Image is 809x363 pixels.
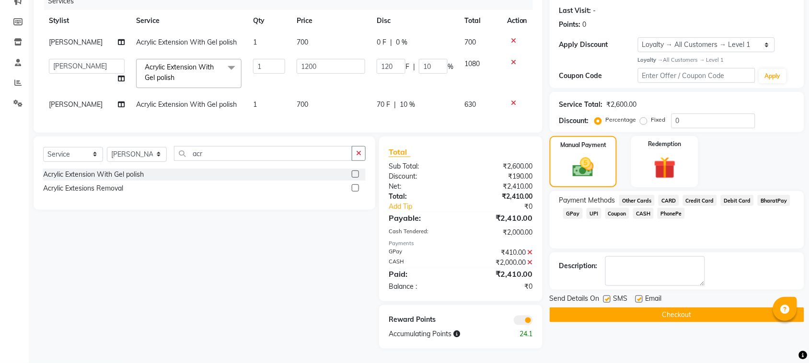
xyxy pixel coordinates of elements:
span: [PERSON_NAME] [49,100,103,109]
span: | [394,100,396,110]
span: 700 [297,100,308,109]
label: Redemption [648,140,682,148]
span: 70 F [377,100,390,110]
div: Service Total: [559,100,603,110]
label: Percentage [606,115,636,124]
span: | [390,37,392,47]
img: _gift.svg [647,154,683,181]
span: 0 % [396,37,407,47]
span: PhonePe [658,208,685,219]
div: Acrylic Extension With Gel polish [43,170,144,180]
div: CASH [381,258,461,268]
th: Total [459,10,501,32]
span: 1 [253,38,257,46]
span: SMS [613,294,628,306]
span: 10 % [400,100,415,110]
span: Email [646,294,662,306]
label: Manual Payment [560,141,606,149]
div: Points: [559,20,581,30]
span: UPI [587,208,601,219]
div: GPay [381,248,461,258]
span: Total [389,147,411,157]
div: Description: [559,261,598,271]
div: 0 [583,20,587,30]
span: CARD [659,195,679,206]
span: Payment Methods [559,195,615,205]
th: Disc [371,10,459,32]
span: 0 F [377,37,386,47]
span: Send Details On [550,294,600,306]
div: ₹190.00 [461,171,540,181]
span: Acrylic Extension With Gel polish [145,63,214,81]
div: Paid: [381,268,461,280]
div: Discount: [559,116,589,126]
div: Total: [381,192,461,202]
a: x [174,73,179,82]
div: Reward Points [381,315,461,325]
th: Price [291,10,371,32]
div: Balance : [381,282,461,292]
span: BharatPay [758,195,790,206]
div: ₹2,000.00 [461,227,540,238]
img: _cash.svg [566,155,601,180]
span: Acrylic Extension With Gel polish [136,100,237,109]
div: Acrylic Extesions Removal [43,183,123,193]
span: Credit Card [683,195,717,206]
div: ₹2,410.00 [461,212,540,224]
span: 1080 [465,59,480,68]
div: Discount: [381,171,461,181]
div: ₹2,600.00 [607,100,637,110]
span: | [413,62,415,72]
span: GPay [563,208,583,219]
span: [PERSON_NAME] [49,38,103,46]
div: ₹2,410.00 [461,268,540,280]
button: Checkout [550,307,804,322]
span: Other Cards [619,195,655,206]
span: Coupon [605,208,630,219]
span: Acrylic Extension With Gel polish [136,38,237,46]
th: Qty [247,10,291,32]
th: Action [501,10,533,32]
div: ₹2,600.00 [461,161,540,171]
div: ₹2,000.00 [461,258,540,268]
strong: Loyalty → [638,57,663,63]
input: Search or Scan [174,146,352,161]
div: Apply Discount [559,40,638,50]
th: Stylist [43,10,130,32]
div: 24.1 [500,329,540,339]
label: Fixed [651,115,666,124]
span: 700 [297,38,308,46]
div: Net: [381,181,461,192]
span: 1 [253,100,257,109]
div: ₹2,410.00 [461,181,540,192]
div: ₹2,410.00 [461,192,540,202]
div: Cash Tendered: [381,227,461,238]
div: Coupon Code [559,71,638,81]
span: Debit Card [721,195,754,206]
span: F [405,62,409,72]
div: ₹0 [474,202,540,212]
div: ₹410.00 [461,248,540,258]
div: Payable: [381,212,461,224]
a: Add Tip [381,202,474,212]
th: Service [130,10,247,32]
div: Accumulating Points [381,329,500,339]
div: Sub Total: [381,161,461,171]
span: 630 [465,100,476,109]
div: - [593,6,596,16]
div: ₹0 [461,282,540,292]
span: CASH [633,208,654,219]
div: Last Visit: [559,6,591,16]
span: 700 [465,38,476,46]
div: Payments [389,239,533,248]
input: Enter Offer / Coupon Code [638,68,755,83]
div: All Customers → Level 1 [638,56,795,64]
span: % [448,62,453,72]
button: Apply [759,69,786,83]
